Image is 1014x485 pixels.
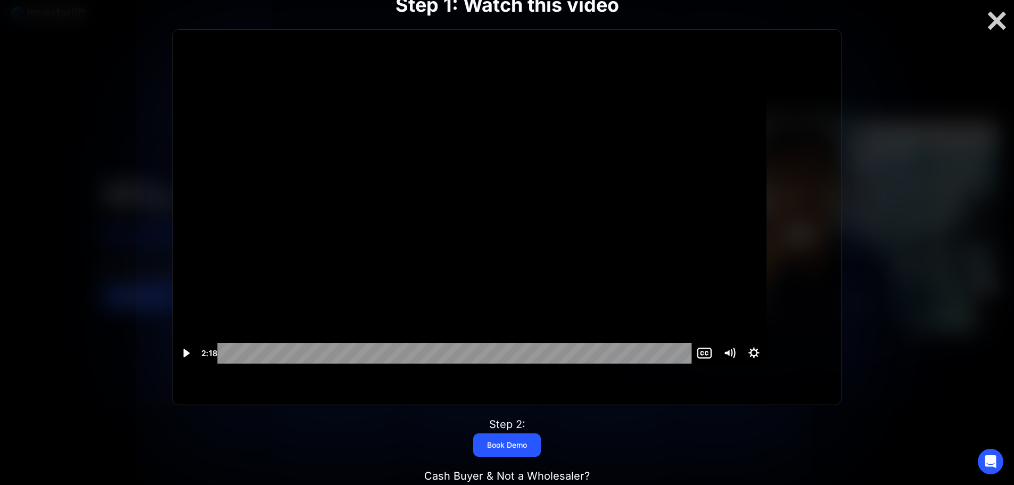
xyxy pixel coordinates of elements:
div: Open Intercom Messenger [978,449,1003,474]
div: Playbar [227,343,686,364]
div: Step 2: [489,418,525,431]
button: Play Video [173,343,197,364]
button: Show captions menu [693,343,717,364]
button: Show settings menu [742,343,766,364]
button: Mute [717,343,741,364]
a: Book Demo [473,433,541,457]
